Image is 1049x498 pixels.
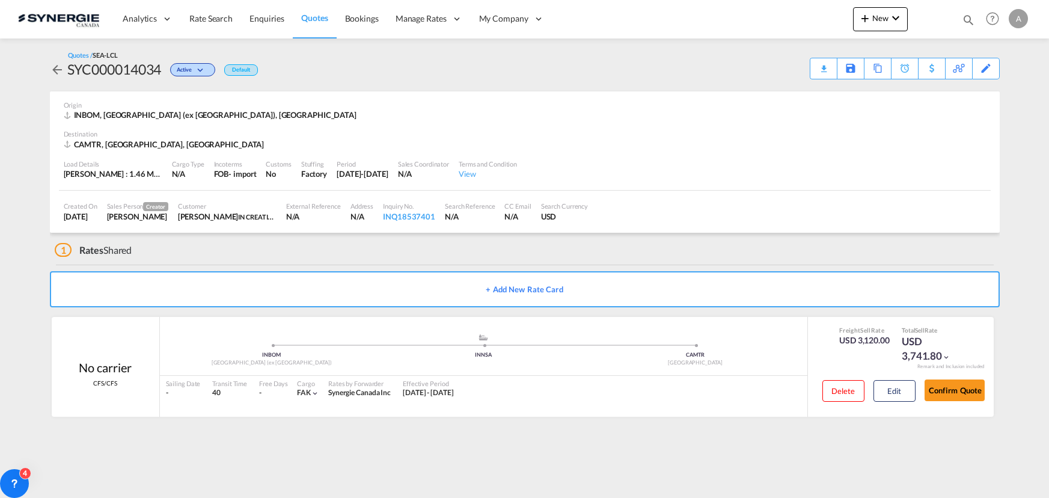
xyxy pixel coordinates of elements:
div: CAMTR, Port of Montreal, North America [64,139,268,150]
div: Terms and Condition [459,159,517,168]
div: External Reference [286,201,341,211]
div: Transit Time [212,379,247,388]
div: - [166,388,201,398]
md-icon: icon-plus 400-fg [858,11,872,25]
div: Shared [55,244,132,257]
div: Effective Period [403,379,454,388]
div: Customer [178,201,277,211]
img: 1f56c880d42311ef80fc7dca854c8e59.png [18,5,99,32]
button: icon-plus 400-fgNewicon-chevron-down [853,7,908,31]
div: Period [337,159,388,168]
div: Rates by Forwarder [328,379,391,388]
div: [GEOGRAPHIC_DATA] (ex [GEOGRAPHIC_DATA]) [166,359,378,367]
div: 13 Aug 2025 [64,211,97,222]
div: Save As Template [837,58,864,79]
div: INNSA [378,351,589,359]
div: SYC000014034 [67,60,162,79]
span: Enquiries [249,13,284,23]
div: Customs [266,159,291,168]
span: Help [982,8,1003,29]
span: Synergie Canada Inc [328,388,391,397]
span: SEA-LCL [93,51,118,59]
div: A [1009,9,1028,28]
md-icon: icon-chevron-down [888,11,903,25]
span: Rates [79,244,103,256]
div: Adriana Groposila [107,211,168,222]
div: Total Rate [902,326,962,334]
div: Quote PDF is not available at this time [816,58,831,69]
span: Manage Rates [396,13,447,25]
div: N/A [445,211,495,222]
span: Bookings [345,13,379,23]
md-icon: icon-chevron-down [942,353,950,361]
div: Freight Rate [839,326,890,334]
md-icon: icon-magnify [962,13,975,26]
div: Cargo [297,379,319,388]
div: Load Details [64,159,162,168]
div: N/A [350,211,373,222]
div: Search Currency [541,201,589,211]
div: FOB [214,168,229,179]
div: Created On [64,201,97,211]
div: Sales Person [107,201,168,211]
md-icon: icon-arrow-left [50,63,64,77]
div: Quotes /SEA-LCL [68,51,118,60]
div: View [459,168,517,179]
span: FAK [297,388,311,397]
div: Wally Singh [178,211,277,222]
div: INQ18537401 [383,211,435,222]
button: Edit [873,380,916,402]
div: CAMTR [589,351,801,359]
span: Sell [915,327,925,334]
div: USD 3,741.80 [902,334,962,363]
div: USD [541,211,589,222]
div: Destination [64,129,986,138]
span: My Company [479,13,528,25]
button: Delete [822,380,864,402]
span: [DATE] - [DATE] [403,388,454,397]
div: - [259,388,261,398]
span: New [858,13,903,23]
div: Remark and Inclusion included [908,363,994,370]
div: Sailing Date [166,379,201,388]
div: N/A [172,168,204,179]
div: Synergie Canada Inc [328,388,391,398]
div: Cargo Type [172,159,204,168]
span: CFS/CFS [93,379,117,387]
div: No carrier [79,359,131,376]
div: Help [982,8,1009,30]
div: Incoterms [214,159,257,168]
div: Factory Stuffing [301,168,327,179]
md-icon: icon-chevron-down [311,389,319,398]
div: Address [350,201,373,211]
div: INBOM, Mumbai (ex Bombay), Asia [64,109,359,120]
div: INBOM [166,351,378,359]
div: [PERSON_NAME] : 1.46 MT | Volumetric Wt : 24.00 CBM | Chargeable Wt : 24.00 W/M [64,168,162,179]
span: Analytics [123,13,157,25]
div: Sales Coordinator [398,159,449,168]
div: Free Days [259,379,288,388]
div: Change Status Here [161,60,218,79]
span: Creator [143,202,168,211]
span: Sell [860,327,870,334]
div: Origin [64,100,986,109]
div: Search Reference [445,201,495,211]
span: Quotes [301,13,328,23]
div: 40 [212,388,247,398]
button: + Add New Rate Card [50,271,1000,307]
div: - import [228,168,256,179]
span: INBOM, [GEOGRAPHIC_DATA] (ex [GEOGRAPHIC_DATA]), [GEOGRAPHIC_DATA] [74,110,356,120]
button: Confirm Quote [925,380,985,401]
div: Default [224,64,257,76]
div: 31 Aug 2025 [337,168,388,179]
div: 13 Aug 2025 - 31 Aug 2025 [403,388,454,398]
div: Change Status Here [170,63,215,76]
div: N/A [286,211,341,222]
span: Rate Search [189,13,233,23]
div: N/A [398,168,449,179]
span: 1 [55,243,72,257]
div: CC Email [504,201,531,211]
md-icon: icon-download [816,60,831,69]
div: USD 3,120.00 [839,334,890,346]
